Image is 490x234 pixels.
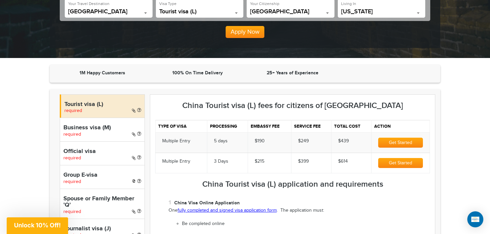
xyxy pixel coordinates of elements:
span: Florida [341,8,422,15]
h3: China Tourist visa (L) application and requirements [155,180,430,189]
h4: Group E-visa [63,172,141,179]
h3: China Tourist visa (L) fees for citizens of [GEOGRAPHIC_DATA] [155,101,430,110]
button: Get Started [378,158,423,168]
span: Multiple Entry [162,159,190,164]
p: One . The application must: [169,207,430,214]
span: required [63,209,81,214]
strong: 25+ Years of Experience [267,70,318,76]
span: required [63,132,81,137]
strong: 100% On Time Delivery [172,70,223,76]
a: Get Started [378,160,423,166]
span: $439 [338,138,349,144]
h4: Journalist visa (J) [63,226,141,232]
label: Living In [341,1,356,7]
span: China [68,8,149,18]
th: Embassy fee [248,120,291,132]
div: Open Intercom Messenger [467,211,483,227]
button: Apply Now [226,26,264,38]
span: Florida [341,8,422,18]
th: Action [371,120,430,132]
th: Processing [207,120,248,132]
span: Tourist visa (L) [159,8,240,18]
a: Get Started [378,140,423,145]
label: Your Travel Destination [68,1,109,7]
span: 5 days [214,138,228,144]
label: Your Citizenship [250,1,279,7]
iframe: Customer reviews powered by Trustpilot [342,70,434,78]
span: China [68,8,149,15]
th: Service fee [291,120,331,132]
h4: Official visa [63,148,141,155]
span: $249 [298,138,309,144]
span: required [64,108,82,113]
button: Get Started [378,138,423,148]
strong: China Visa Online Application [174,200,240,206]
strong: 1M Happy Customers [79,70,125,76]
span: $614 [338,159,348,164]
a: fully completed and signed visa application form [178,208,277,213]
span: required [63,179,81,184]
span: Tourist visa (L) [159,8,240,15]
li: Be completed online [182,221,430,227]
span: United States [250,8,331,15]
h4: Spouse or Family Member 'Q' [63,196,141,209]
span: required [63,155,81,161]
label: Visa Type [159,1,177,7]
span: 3 Days [214,159,228,164]
span: $215 [255,159,264,164]
span: United States [250,8,331,18]
span: $399 [298,159,309,164]
th: Type of visa [156,120,207,132]
h4: Business visa (M) [63,125,141,131]
span: Multiple Entry [162,138,190,144]
span: $190 [255,138,265,144]
div: Unlock 10% Off! [7,217,68,234]
th: Total cost [331,120,371,132]
h4: Tourist visa (L) [64,101,141,108]
span: Unlock 10% Off! [14,222,61,229]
